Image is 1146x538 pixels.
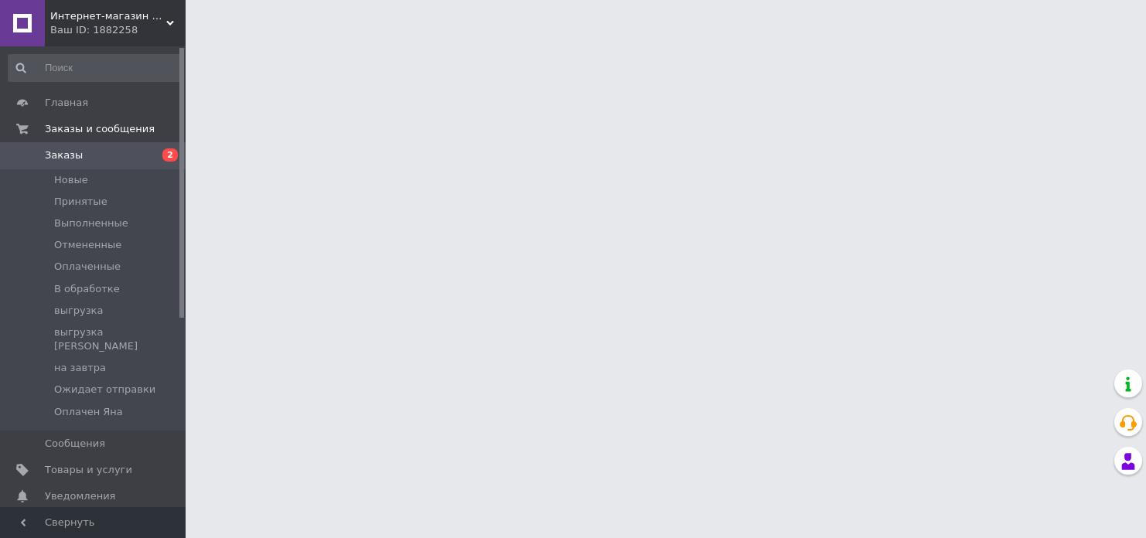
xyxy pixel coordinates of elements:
span: Отмененные [54,238,121,252]
span: В обработке [54,282,120,296]
span: Ожидает отправки [54,383,155,397]
span: Выполненные [54,216,128,230]
span: Интернет-магазин элитной парфюмерии и косметики Boro Parfum [50,9,166,23]
span: Товары и услуги [45,463,132,477]
span: выгрузка [54,304,103,318]
span: Заказы [45,148,83,162]
span: Сообщения [45,437,105,451]
span: на завтра [54,361,106,375]
input: Поиск [8,54,182,82]
span: Оплаченные [54,260,121,274]
span: Новые [54,173,88,187]
span: Главная [45,96,88,110]
div: Ваш ID: 1882258 [50,23,186,37]
span: Заказы и сообщения [45,122,155,136]
span: выгрузка [PERSON_NAME] [54,325,181,353]
span: Принятые [54,195,107,209]
span: 2 [162,148,178,162]
span: Уведомления [45,489,115,503]
span: Оплачен Яна [54,405,123,419]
